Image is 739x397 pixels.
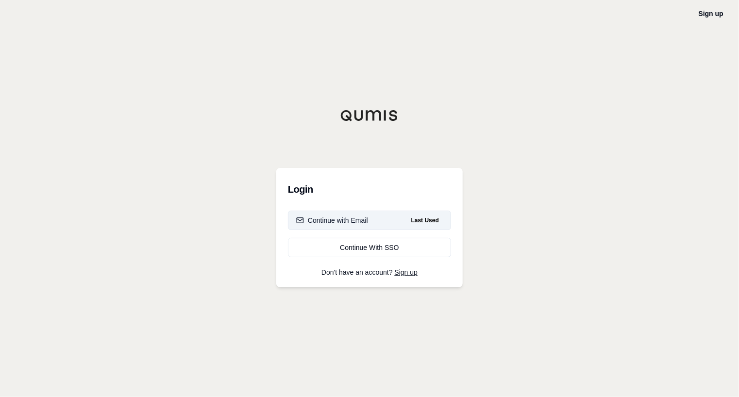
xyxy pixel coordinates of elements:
button: Continue with EmailLast Used [288,211,451,230]
img: Qumis [340,110,399,121]
h3: Login [288,180,451,199]
div: Continue With SSO [296,243,443,252]
div: Continue with Email [296,215,368,225]
a: Sign up [395,268,418,276]
a: Continue With SSO [288,238,451,257]
a: Sign up [699,10,723,17]
p: Don't have an account? [288,269,451,276]
span: Last Used [407,215,443,226]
